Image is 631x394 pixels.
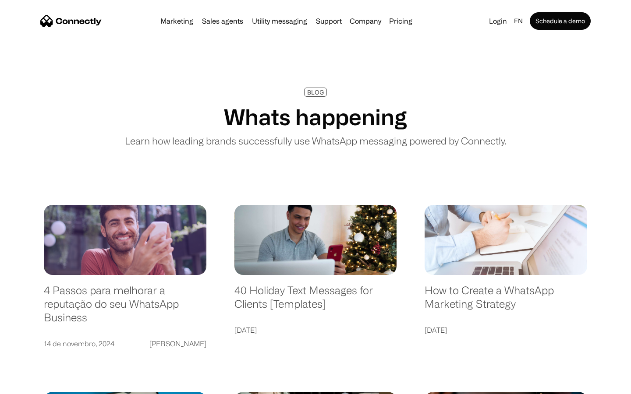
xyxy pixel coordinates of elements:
div: [DATE] [425,324,447,336]
aside: Language selected: English [9,379,53,391]
ul: Language list [18,379,53,391]
a: Schedule a demo [530,12,591,30]
div: [PERSON_NAME] [149,338,206,350]
a: How to Create a WhatsApp Marketing Strategy [425,284,587,319]
a: Marketing [157,18,197,25]
div: BLOG [307,89,324,95]
a: 40 Holiday Text Messages for Clients [Templates] [234,284,397,319]
div: 14 de novembro, 2024 [44,338,114,350]
h1: Whats happening [224,104,407,130]
div: [DATE] [234,324,257,336]
a: Sales agents [199,18,247,25]
a: Utility messaging [248,18,311,25]
a: Pricing [386,18,416,25]
a: Login [486,15,510,27]
div: Company [350,15,381,27]
a: 4 Passos para melhorar a reputação do seu WhatsApp Business [44,284,206,333]
div: en [514,15,523,27]
p: Learn how leading brands successfully use WhatsApp messaging powered by Connectly. [125,134,506,148]
a: Support [312,18,345,25]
